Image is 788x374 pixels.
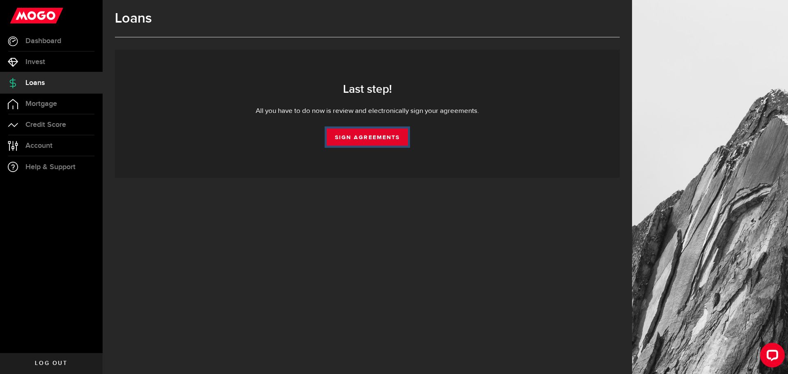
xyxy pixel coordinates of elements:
span: Account [25,142,53,149]
iframe: LiveChat chat widget [754,340,788,374]
span: Log out [35,360,67,366]
h3: Last step! [127,83,607,96]
span: Credit Score [25,121,66,128]
span: Loans [25,79,45,87]
span: Help & Support [25,163,76,171]
span: Invest [25,58,45,66]
a: Sign Agreements [327,128,408,146]
span: Mortgage [25,100,57,108]
span: Dashboard [25,37,61,45]
div: All you have to do now is review and electronically sign your agreements. [127,106,607,116]
h1: Loans [115,10,620,27]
